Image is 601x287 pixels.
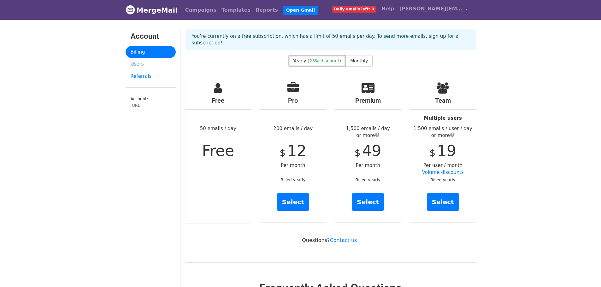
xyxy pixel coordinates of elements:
[293,58,306,63] span: Yearly
[202,142,234,159] span: Free
[183,4,219,16] a: Campaigns
[283,6,318,15] a: Open Gmail
[126,5,135,14] img: MergeMail logo
[410,76,476,222] div: Per user / month
[330,237,357,243] a: Contact us
[332,6,376,13] span: Daily emails left: 0
[280,177,305,182] small: Billed yearly
[126,70,176,83] a: Referrals
[192,33,469,46] p: You're currently on a free subscription, which has a limit of 50 emails per day. To send more ema...
[410,125,476,139] div: 1,500 emails / user / day or more
[429,147,435,158] span: $
[277,193,309,211] a: Select
[186,97,251,104] h4: Free
[410,97,476,104] h4: Team
[260,76,326,222] div: 200 emails / day Per month
[422,169,464,175] a: Volume discounts
[379,3,397,15] a: Help
[350,58,368,63] span: Monthly
[126,3,178,17] a: MergeMail
[430,177,455,182] small: Billed yearly
[280,147,286,158] span: $
[335,125,401,139] div: 1,500 emails / day or more
[427,193,459,211] a: Select
[219,4,253,16] a: Templates
[397,3,471,17] a: [PERSON_NAME][EMAIL_ADDRESS]
[131,102,171,108] div: [URL]
[335,97,401,104] h4: Premium
[352,193,384,211] a: Select
[126,46,176,58] a: Billing
[287,142,306,159] span: 12
[356,177,380,182] small: Billed yearly
[399,5,463,13] span: [PERSON_NAME][EMAIL_ADDRESS]
[186,76,251,223] div: 50 emails / day
[335,76,401,222] div: Per month
[329,3,379,15] a: Daily emails left: 0
[308,58,341,63] span: (25% discount)
[131,96,171,108] small: Account:
[186,237,476,244] p: Questions? !
[260,97,326,104] h4: Pro
[355,147,361,158] span: $
[437,142,456,159] span: 19
[362,142,381,159] span: 49
[126,58,176,70] a: Users
[424,115,462,121] strong: Multiple users
[253,4,280,16] a: Reports
[131,32,171,41] h3: Account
